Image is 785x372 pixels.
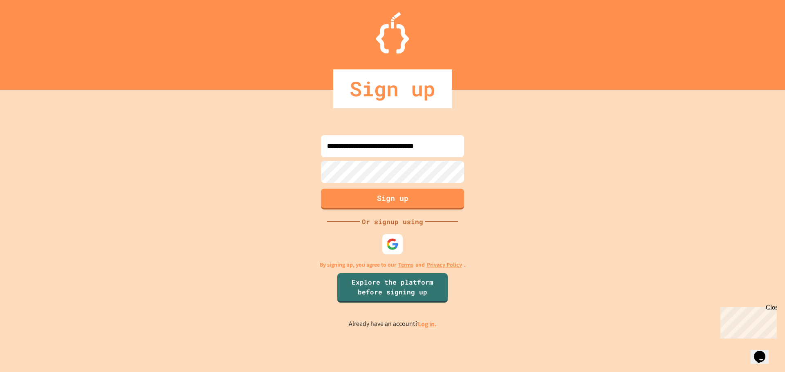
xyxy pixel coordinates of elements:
a: Log in. [418,320,437,328]
div: Or signup using [360,217,425,227]
iframe: chat widget [751,339,777,364]
button: Sign up [321,189,464,209]
div: Sign up [333,69,452,108]
iframe: chat widget [717,304,777,339]
a: Terms [398,261,413,269]
p: Already have an account? [349,319,437,329]
img: google-icon.svg [386,238,399,250]
img: Logo.svg [376,12,409,53]
p: By signing up, you agree to our and . [320,261,466,269]
a: Privacy Policy [427,261,462,269]
a: Explore the platform before signing up [337,273,448,303]
div: Chat with us now!Close [3,3,56,52]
